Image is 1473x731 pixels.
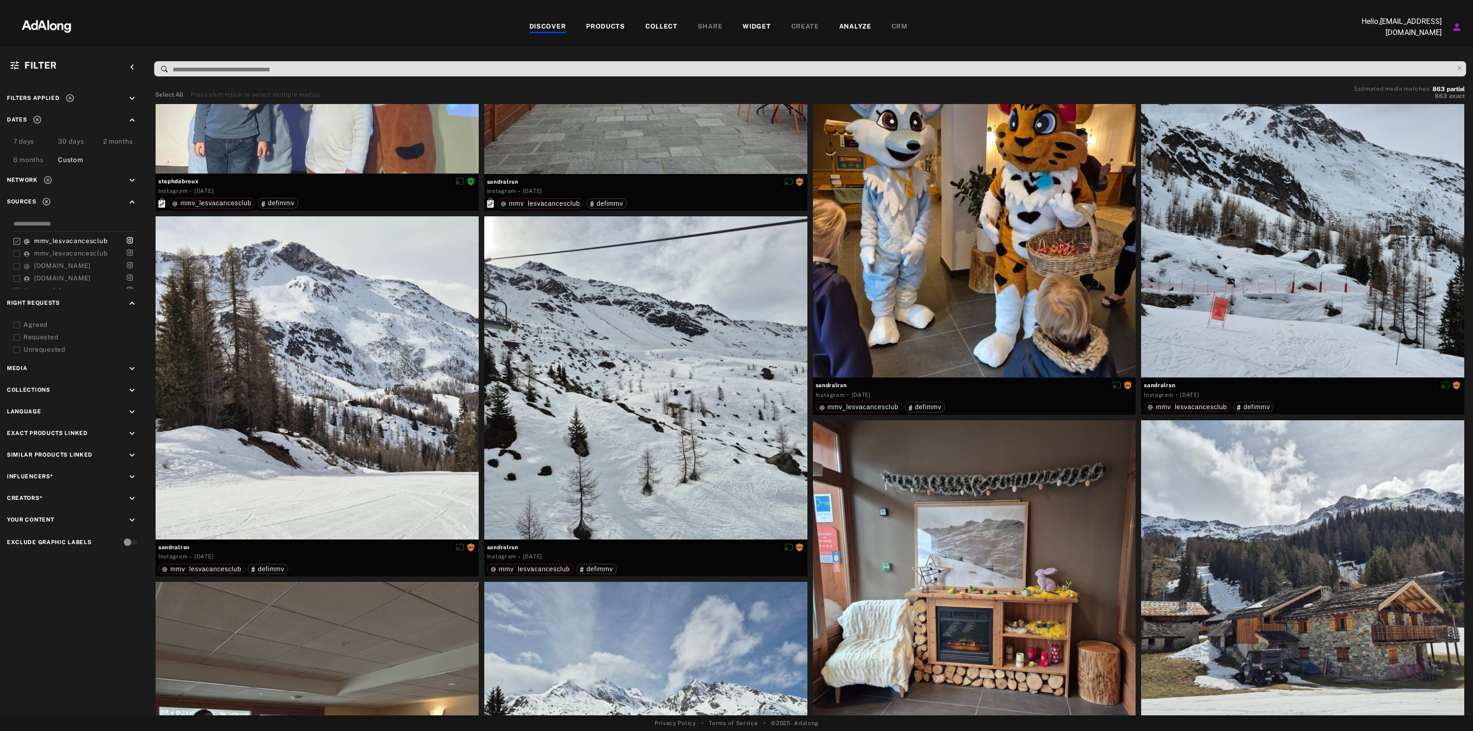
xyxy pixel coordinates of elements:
[34,249,107,257] span: mmv_lesvacancesclub
[158,198,165,208] svg: Exact products linked
[702,719,704,727] span: •
[1350,16,1442,38] p: Hello, [EMAIL_ADDRESS][DOMAIN_NAME]
[194,553,214,560] time: 2025-04-16T14:16:06.000Z
[34,237,107,244] span: mmv_lesvacancesclub
[7,430,88,436] span: Exact Products Linked
[127,429,137,439] i: keyboard_arrow_down
[6,12,87,39] img: 63233d7d88ed69de3c212112c67096b6.png
[7,116,27,123] span: Dates
[586,565,613,573] span: defimmv
[127,364,137,374] i: keyboard_arrow_down
[487,543,805,551] span: sandralrsn
[127,298,137,308] i: keyboard_arrow_up
[7,408,41,415] span: Language
[1243,403,1270,411] span: defimmv
[1449,19,1465,35] button: Account settings
[127,197,137,207] i: keyboard_arrow_up
[518,553,521,561] span: ·
[1180,392,1199,398] time: 2025-04-16T14:16:06.000Z
[1438,380,1452,390] button: Disable diffusion on this media
[127,385,137,395] i: keyboard_arrow_down
[7,495,42,501] span: Creators*
[7,365,28,371] span: Media
[819,404,899,410] div: mmv_lesvacancesclub
[1237,404,1270,410] div: defimmv
[155,90,183,99] button: Select All
[782,542,795,552] button: Disable diffusion on this media
[24,60,57,71] span: Filter
[7,452,93,458] span: Similar Products Linked
[7,538,91,546] div: Exclude Graphic Labels
[7,198,36,205] span: Sources
[127,93,137,104] i: keyboard_arrow_down
[816,381,1133,389] span: sandralrsn
[1144,381,1461,389] span: sandralrsn
[58,137,84,148] div: 30 days
[453,542,467,552] button: Disable diffusion on this media
[645,22,678,33] div: COLLECT
[190,553,192,561] span: ·
[655,719,696,727] a: Privacy Policy
[261,200,295,206] div: defimmv
[892,22,908,33] div: CRM
[487,198,494,208] svg: Exact products linked
[501,200,580,207] div: mmv_lesvacancesclub
[580,566,613,572] div: defimmv
[103,137,133,148] div: 2 months
[491,566,570,572] div: mmv_lesvacancesclub
[487,187,516,195] div: Instagram
[698,22,723,33] div: SHARE
[13,137,34,148] div: 7 days
[590,200,623,207] div: defimmv
[795,544,804,550] span: Rights requested
[58,155,83,166] div: Custom
[1452,382,1461,388] span: Rights requested
[34,262,91,269] span: [DOMAIN_NAME]
[1124,382,1132,388] span: Rights requested
[1354,86,1431,92] span: Estimated media matches:
[7,95,60,101] span: Filters applied
[771,719,818,727] span: © 2025 - Adalong
[1435,93,1447,99] span: 863
[7,516,54,523] span: Your Content
[1144,391,1173,399] div: Instagram
[467,178,475,184] span: Rights agreed
[7,300,60,306] span: Right Requests
[7,473,53,480] span: Influencers*
[852,392,871,398] time: 2025-04-16T14:16:06.000Z
[764,719,766,727] span: •
[1427,687,1473,731] div: Widget de chat
[1432,87,1465,92] button: 863partial
[795,178,804,185] span: Rights requested
[191,90,321,99] div: Press shift+click to select multiple medias
[158,543,476,551] span: sandralrsn
[523,553,542,560] time: 2025-04-16T14:16:06.000Z
[1427,687,1473,731] iframe: Chat Widget
[127,472,137,482] i: keyboard_arrow_down
[127,62,137,72] i: keyboard_arrow_left
[158,177,476,186] span: stephdebroux
[23,332,140,342] div: Requested
[791,22,819,33] div: CREATE
[909,404,942,410] div: defimmv
[1432,86,1445,93] span: 863
[172,200,251,206] div: mmv_lesvacancesclub
[127,175,137,186] i: keyboard_arrow_down
[586,22,625,33] div: PRODUCTS
[7,387,50,393] span: Collections
[499,565,570,573] span: mmv_lesvacancesclub
[1156,403,1227,411] span: mmv_lesvacancesclub
[597,200,623,207] span: defimmv
[268,199,295,207] span: defimmv
[7,177,38,183] span: Network
[453,176,467,186] button: Disable diffusion on this media
[839,22,871,33] div: ANALYZE
[1110,380,1124,390] button: Disable diffusion on this media
[742,22,771,33] div: WIDGET
[162,566,241,572] div: mmv_lesvacancesclub
[847,391,849,399] span: ·
[487,178,805,186] span: sandralrsn
[509,200,580,207] span: mmv_lesvacancesclub
[127,450,137,460] i: keyboard_arrow_down
[23,345,140,354] div: Unrequested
